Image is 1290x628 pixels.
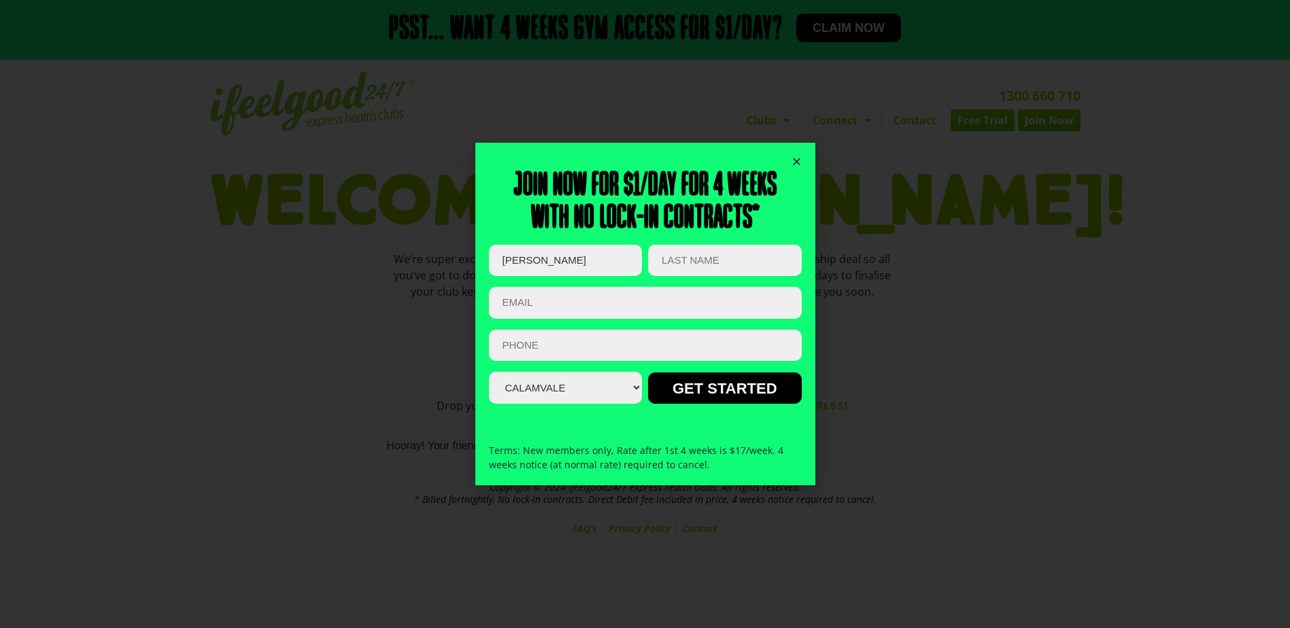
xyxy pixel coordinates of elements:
a: Close [792,156,802,167]
input: LAST NAME [648,245,801,277]
input: Email [489,287,802,319]
input: GET STARTED [648,372,801,404]
input: PHONE [489,330,802,362]
input: FIRST NAME [489,245,642,277]
h2: Join now for $1/day for 4 weeks With no lock-in contracts* [489,170,802,235]
div: Terms: New members only, Rate after 1st 4 weeks is $17/week. 4 weeks notice (at normal rate) requ... [489,430,802,485]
